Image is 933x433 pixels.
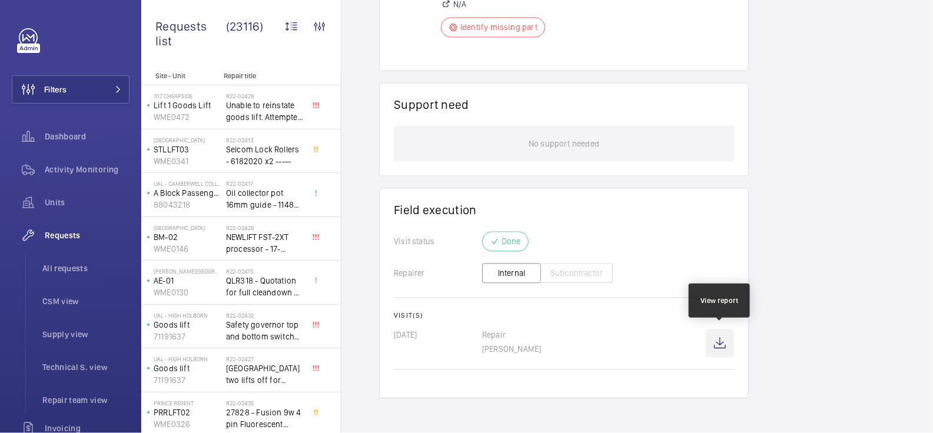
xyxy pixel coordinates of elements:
[154,199,221,211] p: 88043218
[529,126,599,162] p: No support needed
[226,355,304,362] h2: R22-02427
[226,399,304,407] h2: R22-02435
[482,264,541,284] button: Internal
[394,312,734,320] h2: Visit(s)
[154,399,221,407] p: Prince Regent
[394,329,482,341] p: [DATE]
[154,418,221,430] p: WME0326
[154,231,221,243] p: BM-02
[540,264,613,284] button: Subcontractor
[226,99,304,123] span: Unable to reinstate goods lift. Attempted to swap control boards with PL2, no difference. Technic...
[42,295,130,307] span: CSM view
[226,136,304,144] h2: R22-02413
[460,22,537,34] p: Identify missing part
[154,92,221,99] p: 107 Cheapside
[141,72,219,80] p: Site - Unit
[226,231,304,255] span: NEWLIFT FST-2XT processor - 17-02000003 1021,00 euros x1
[154,99,221,111] p: Lift 1 Goods Lift
[42,328,130,340] span: Supply view
[155,19,226,48] span: Requests list
[42,394,130,406] span: Repair team view
[45,164,130,175] span: Activity Monitoring
[154,144,221,155] p: STLLFT03
[154,224,221,231] p: [GEOGRAPHIC_DATA]
[226,180,304,187] h2: R22-02417
[154,362,221,374] p: Goods lift
[226,312,304,319] h2: R22-02432
[224,72,301,80] p: Repair title
[394,203,734,218] h1: Field execution
[226,275,304,298] span: QLR318 - Quotation for full cleandown of lift and motor room at, Workspace, [PERSON_NAME][GEOGRAP...
[226,224,304,231] h2: R22-02429
[482,344,706,355] p: [PERSON_NAME]
[42,361,130,373] span: Technical S. view
[154,312,221,319] p: UAL - High Holborn
[154,136,221,144] p: [GEOGRAPHIC_DATA]
[154,243,221,255] p: WME0146
[226,187,304,211] span: Oil collector pot 16mm guide - 11482 x2
[42,262,130,274] span: All requests
[154,407,221,418] p: PRRLFT02
[154,374,221,386] p: 71191637
[154,355,221,362] p: UAL - High Holborn
[226,319,304,342] span: Safety governor top and bottom switches not working from an immediate defect. Lift passenger lift...
[154,180,221,187] p: UAL - Camberwell College of Arts
[45,131,130,142] span: Dashboard
[226,362,304,386] span: [GEOGRAPHIC_DATA] two lifts off for safety governor rope switches at top and bottom. Immediate de...
[45,196,130,208] span: Units
[154,275,221,287] p: AE-01
[154,331,221,342] p: 71191637
[154,268,221,275] p: [PERSON_NAME][GEOGRAPHIC_DATA]
[154,187,221,199] p: A Block Passenger Lift 2 (B) L/H
[394,98,469,112] h1: Support need
[12,75,130,104] button: Filters
[154,155,221,167] p: WME0341
[226,92,304,99] h2: R22-02428
[700,295,739,306] div: View report
[45,229,130,241] span: Requests
[154,287,221,298] p: WME0130
[154,319,221,331] p: Goods lift
[154,111,221,123] p: WME0472
[226,268,304,275] h2: R22-02415
[226,144,304,167] span: Selcom Lock Rollers - 6182020 x2 -----
[502,236,521,248] p: Done
[482,329,706,341] p: Repair
[44,84,67,95] span: Filters
[226,407,304,430] span: 27828 - Fusion 9w 4 pin Fluorescent Lamp / Bulb - Used on Prince regent lift No2 car top test con...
